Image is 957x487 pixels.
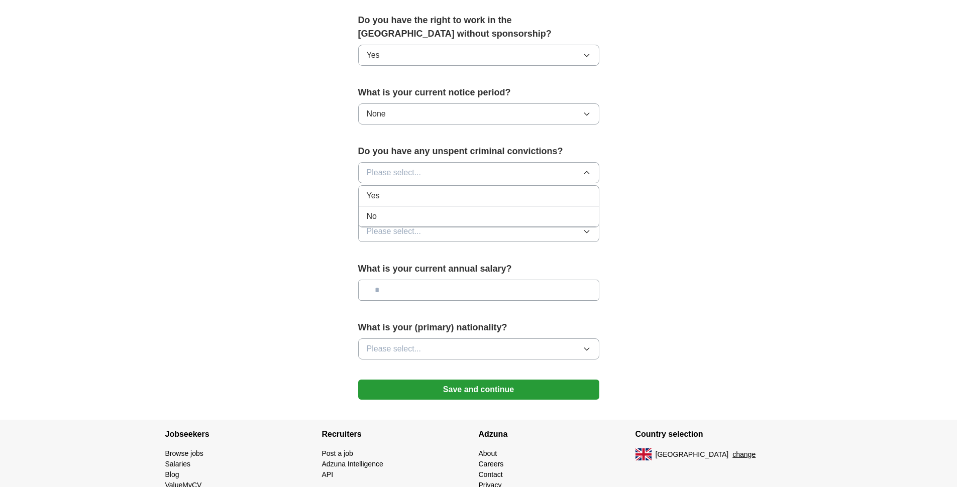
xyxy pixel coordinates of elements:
[656,449,729,460] span: [GEOGRAPHIC_DATA]
[635,420,792,448] h4: Country selection
[358,321,599,334] label: What is your (primary) nationality?
[367,167,421,179] span: Please select...
[367,108,386,120] span: None
[165,449,203,457] a: Browse jobs
[358,221,599,242] button: Please select...
[322,470,334,478] a: API
[367,225,421,237] span: Please select...
[367,49,380,61] span: Yes
[732,449,756,460] button: change
[479,470,503,478] a: Contact
[358,262,599,276] label: What is your current annual salary?
[358,145,599,158] label: Do you have any unspent criminal convictions?
[322,460,383,468] a: Adzuna Intelligence
[165,470,179,478] a: Blog
[479,460,504,468] a: Careers
[358,14,599,41] label: Do you have the right to work in the [GEOGRAPHIC_DATA] without sponsorship?
[367,343,421,355] span: Please select...
[358,86,599,99] label: What is your current notice period?
[358,380,599,400] button: Save and continue
[358,162,599,183] button: Please select...
[479,449,497,457] a: About
[358,103,599,125] button: None
[358,45,599,66] button: Yes
[358,338,599,359] button: Please select...
[635,448,652,460] img: UK flag
[165,460,191,468] a: Salaries
[367,210,377,222] span: No
[322,449,353,457] a: Post a job
[367,190,380,202] span: Yes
